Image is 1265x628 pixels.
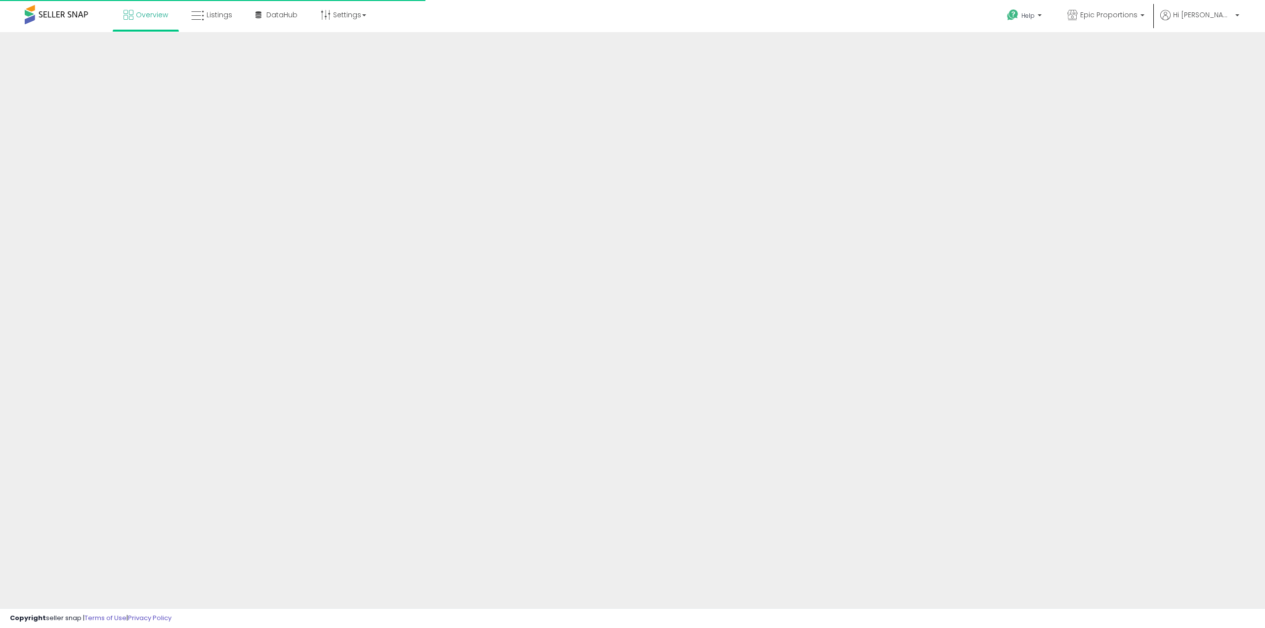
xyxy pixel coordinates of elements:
span: Listings [207,10,232,20]
span: DataHub [266,10,297,20]
span: Hi [PERSON_NAME] [1173,10,1232,20]
a: Hi [PERSON_NAME] [1160,10,1239,32]
span: Overview [136,10,168,20]
a: Help [999,1,1052,32]
i: Get Help [1007,9,1019,21]
span: Epic Proportions [1080,10,1138,20]
span: Help [1021,11,1035,20]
